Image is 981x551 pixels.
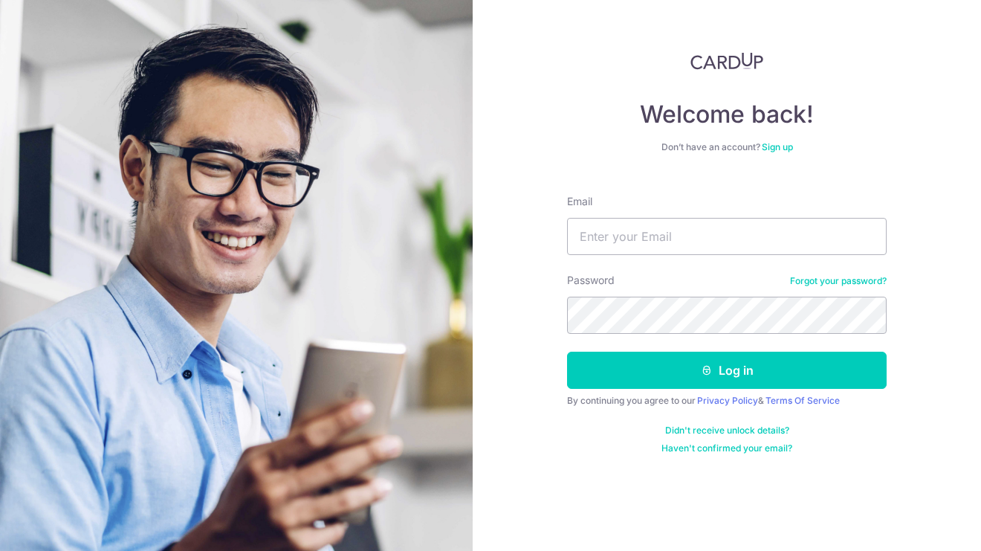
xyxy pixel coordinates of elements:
[661,442,792,454] a: Haven't confirmed your email?
[762,141,793,152] a: Sign up
[567,395,887,407] div: By continuing you agree to our &
[567,218,887,255] input: Enter your Email
[665,425,789,436] a: Didn't receive unlock details?
[690,52,763,70] img: CardUp Logo
[697,395,758,406] a: Privacy Policy
[790,275,887,287] a: Forgot your password?
[567,352,887,389] button: Log in
[765,395,840,406] a: Terms Of Service
[567,273,615,288] label: Password
[567,141,887,153] div: Don’t have an account?
[567,194,592,209] label: Email
[567,100,887,129] h4: Welcome back!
